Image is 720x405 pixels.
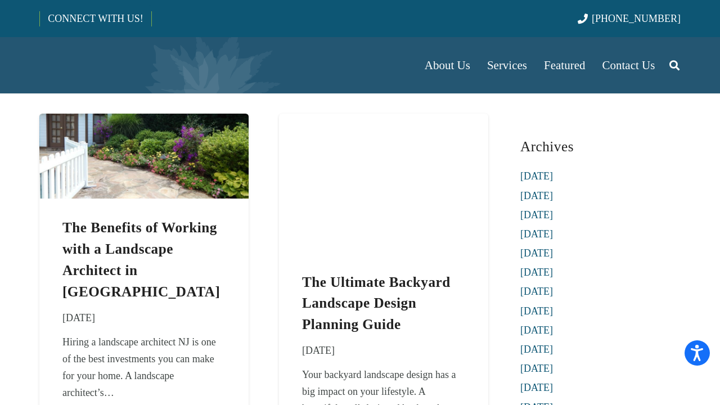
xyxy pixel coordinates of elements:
[520,382,553,393] a: [DATE]
[39,43,226,88] a: Borst-Logo
[520,209,553,220] a: [DATE]
[663,51,686,79] a: Search
[520,190,553,201] a: [DATE]
[302,274,451,332] a: The Ultimate Backyard Landscape Design Planning Guide
[520,305,553,317] a: [DATE]
[520,228,553,240] a: [DATE]
[520,267,553,278] a: [DATE]
[302,342,335,359] time: 28 October 2016 at 15:07:21 America/New_York
[40,5,151,32] a: CONNECT WITH US!
[62,309,95,326] time: 28 October 2016 at 15:44:05 America/New_York
[479,37,535,93] a: Services
[520,134,681,159] h3: Archives
[544,58,585,72] span: Featured
[520,286,553,297] a: [DATE]
[425,58,470,72] span: About Us
[520,247,553,259] a: [DATE]
[520,344,553,355] a: [DATE]
[39,116,249,128] a: The Benefits of Working with a Landscape Architect in NJ
[578,13,681,24] a: [PHONE_NUMBER]
[487,58,527,72] span: Services
[602,58,655,72] span: Contact Us
[62,334,226,401] div: Hiring a landscape architect NJ is one of the best investments you can make for your home. A land...
[520,325,553,336] a: [DATE]
[592,13,681,24] span: [PHONE_NUMBER]
[594,37,664,93] a: Contact Us
[520,363,553,374] a: [DATE]
[535,37,593,93] a: Featured
[39,114,249,199] img: Vibrant flower garden featuring colorful blooms, lush greenery, and a white picket fence, enhanci...
[279,116,488,128] a: The Ultimate Backyard Landscape Design Planning Guide
[62,220,220,299] a: The Benefits of Working with a Landscape Architect in [GEOGRAPHIC_DATA]
[520,170,553,182] a: [DATE]
[416,37,479,93] a: About Us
